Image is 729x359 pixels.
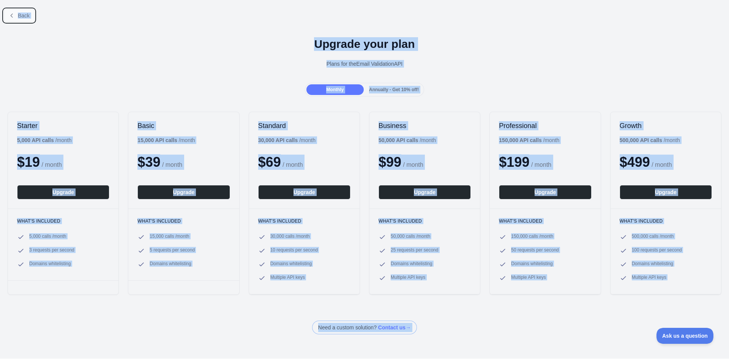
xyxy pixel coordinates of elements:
iframe: Toggle Customer Support [656,328,714,344]
b: 30,000 API calls [258,137,298,143]
b: 150,000 API calls [499,137,541,143]
h2: Professional [499,121,591,130]
div: / month [379,136,436,144]
div: / month [258,136,316,144]
span: $ 199 [499,154,529,170]
h2: Business [379,121,471,130]
span: $ 99 [379,154,401,170]
div: / month [499,136,559,144]
b: 50,000 API calls [379,137,418,143]
h2: Standard [258,121,350,130]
